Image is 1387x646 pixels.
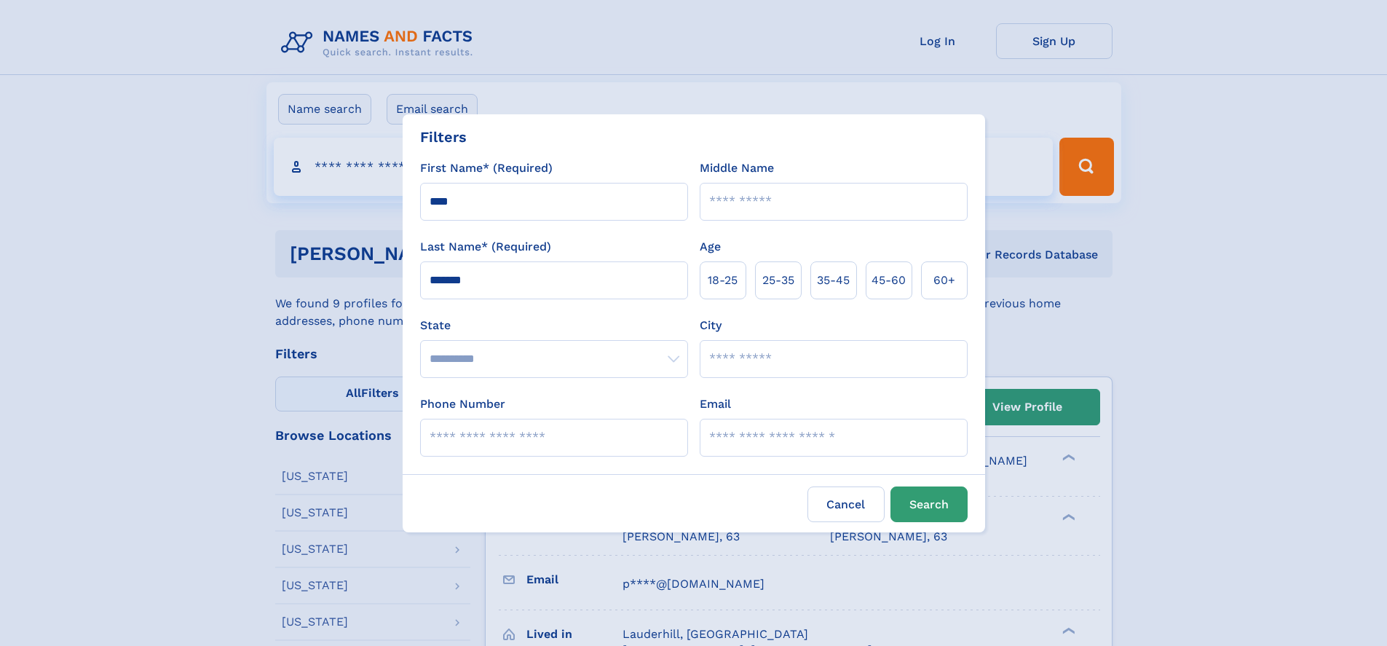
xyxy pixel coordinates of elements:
[933,272,955,289] span: 60+
[807,487,885,522] label: Cancel
[700,395,731,413] label: Email
[420,317,688,334] label: State
[700,159,774,177] label: Middle Name
[817,272,850,289] span: 35‑45
[700,238,721,256] label: Age
[890,487,968,522] button: Search
[420,395,505,413] label: Phone Number
[700,317,722,334] label: City
[708,272,738,289] span: 18‑25
[762,272,794,289] span: 25‑35
[872,272,906,289] span: 45‑60
[420,126,467,148] div: Filters
[420,159,553,177] label: First Name* (Required)
[420,238,551,256] label: Last Name* (Required)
